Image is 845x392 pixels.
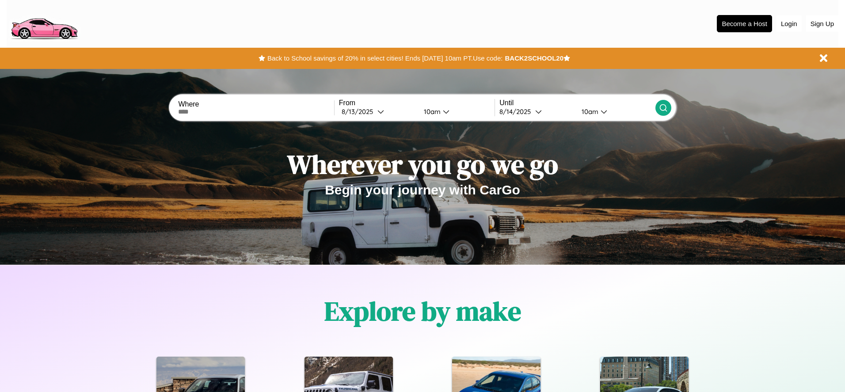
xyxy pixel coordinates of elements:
div: 8 / 14 / 2025 [499,107,535,116]
label: Until [499,99,655,107]
div: 10am [577,107,601,116]
img: logo [7,4,81,42]
label: From [339,99,495,107]
div: 8 / 13 / 2025 [342,107,377,116]
div: 10am [419,107,443,116]
button: Back to School savings of 20% in select cities! Ends [DATE] 10am PT.Use code: [265,52,505,65]
label: Where [178,100,334,108]
b: BACK2SCHOOL20 [505,54,563,62]
button: Login [776,15,802,32]
button: Sign Up [806,15,838,32]
button: Become a Host [717,15,772,32]
button: 10am [417,107,495,116]
button: 10am [575,107,655,116]
h1: Explore by make [324,293,521,329]
button: 8/13/2025 [339,107,417,116]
